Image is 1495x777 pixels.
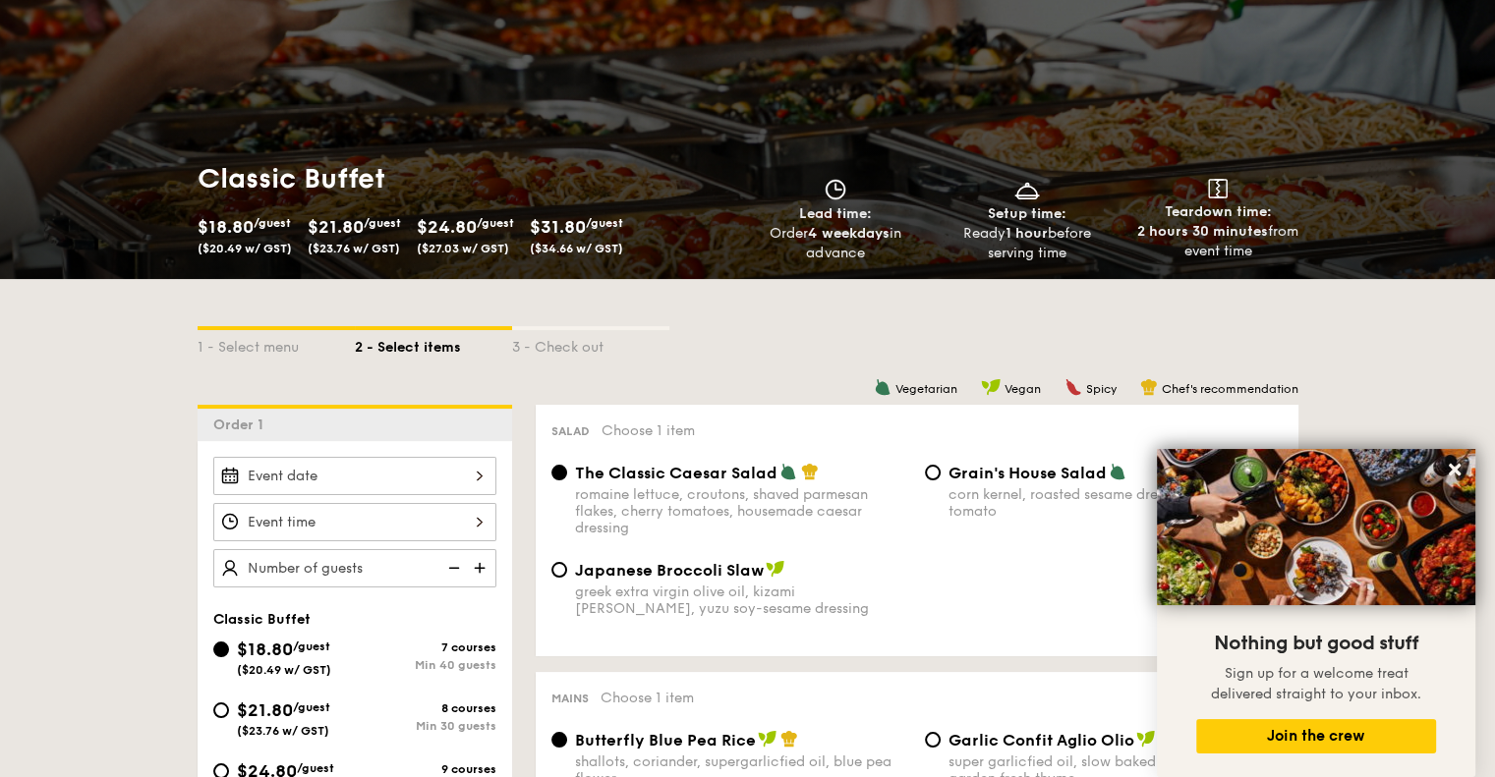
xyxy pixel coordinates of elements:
[213,702,229,718] input: $21.80/guest($23.76 w/ GST)8 coursesMin 30 guests
[1005,382,1041,396] span: Vegan
[213,416,271,433] span: Order 1
[949,731,1134,749] span: Garlic Confit Aglio Olio
[237,663,331,677] span: ($20.49 w/ GST)
[551,562,567,578] input: Japanese Broccoli Slawgreek extra virgin olive oil, kizami [PERSON_NAME], yuzu soy-sesame dressing
[213,503,496,541] input: Event time
[237,638,293,660] span: $18.80
[355,762,496,776] div: 9 courses
[808,225,889,242] strong: 4 weekdays
[575,731,756,749] span: Butterfly Blue Pea Rice
[551,424,590,438] span: Salad
[417,216,477,238] span: $24.80
[1157,449,1475,605] img: DSC07876-Edit02-Large.jpeg
[364,216,401,230] span: /guest
[308,242,400,255] span: ($23.76 w/ GST)
[1086,382,1117,396] span: Spicy
[575,561,764,580] span: Japanese Broccoli Slaw
[437,549,467,586] img: icon-reduce.1d2dbef1.svg
[1211,665,1421,702] span: Sign up for a welcome treat delivered straight to your inbox.
[766,560,785,578] img: icon-vegan.f8ff3823.svg
[1196,719,1436,753] button: Join the crew
[1006,225,1048,242] strong: 1 hour
[1012,179,1042,200] img: icon-dish.430c3a2e.svg
[530,216,586,238] span: $31.80
[213,549,496,587] input: Number of guests
[925,465,941,480] input: Grain's House Saladcorn kernel, roasted sesame dressing, cherry tomato
[355,658,496,672] div: Min 40 guests
[988,205,1066,222] span: Setup time:
[1214,632,1418,655] span: Nothing but good stuff
[939,224,1115,263] div: Ready before serving time
[575,486,909,536] div: romaine lettuce, croutons, shaved parmesan flakes, cherry tomatoes, housemade caesar dressing
[198,242,292,255] span: ($20.49 w/ GST)
[1439,454,1470,485] button: Close
[1140,378,1158,396] img: icon-chef-hat.a58ddaea.svg
[530,242,623,255] span: ($34.66 w/ GST)
[297,761,334,775] span: /guest
[477,216,514,230] span: /guest
[254,216,291,230] span: /guest
[355,330,512,358] div: 2 - Select items
[293,700,330,714] span: /guest
[355,719,496,733] div: Min 30 guests
[949,486,1283,520] div: corn kernel, roasted sesame dressing, cherry tomato
[467,549,496,586] img: icon-add.58712e84.svg
[925,732,941,748] input: Garlic Confit Aglio Oliosuper garlicfied oil, slow baked cherry tomatoes, garden fresh thyme
[198,216,254,238] span: $18.80
[1165,203,1272,220] span: Teardown time:
[198,161,740,196] h1: Classic Buffet
[601,690,694,706] span: Choose 1 item
[355,701,496,715] div: 8 courses
[213,641,229,657] input: $18.80/guest($20.49 w/ GST)7 coursesMin 40 guests
[748,224,924,263] div: Order in advance
[1137,223,1268,240] strong: 2 hours 30 minutes
[512,330,669,358] div: 3 - Check out
[575,583,909,617] div: greek extra virgin olive oil, kizami [PERSON_NAME], yuzu soy-sesame dressing
[895,382,957,396] span: Vegetarian
[758,730,777,748] img: icon-vegan.f8ff3823.svg
[780,730,798,748] img: icon-chef-hat.a58ddaea.svg
[213,611,311,628] span: Classic Buffet
[602,422,695,439] span: Choose 1 item
[779,463,797,480] img: icon-vegetarian.fe4039eb.svg
[213,457,496,495] input: Event date
[417,242,509,255] span: ($27.03 w/ GST)
[801,463,819,480] img: icon-chef-hat.a58ddaea.svg
[799,205,872,222] span: Lead time:
[551,732,567,748] input: Butterfly Blue Pea Riceshallots, coriander, supergarlicfied oil, blue pea flower
[1130,222,1306,261] div: from event time
[1162,382,1298,396] span: Chef's recommendation
[198,330,355,358] div: 1 - Select menu
[1136,730,1156,748] img: icon-vegan.f8ff3823.svg
[949,464,1107,482] span: Grain's House Salad
[1208,179,1228,198] img: icon-teardown.65201eee.svg
[981,378,1001,396] img: icon-vegan.f8ff3823.svg
[551,465,567,480] input: The Classic Caesar Saladromaine lettuce, croutons, shaved parmesan flakes, cherry tomatoes, house...
[821,179,850,200] img: icon-clock.2db775ea.svg
[586,216,623,230] span: /guest
[237,724,329,738] span: ($23.76 w/ GST)
[237,699,293,721] span: $21.80
[355,640,496,654] div: 7 courses
[575,464,777,482] span: The Classic Caesar Salad
[1064,378,1082,396] img: icon-spicy.37a8142b.svg
[293,639,330,653] span: /guest
[1109,463,1126,480] img: icon-vegetarian.fe4039eb.svg
[308,216,364,238] span: $21.80
[551,692,589,705] span: Mains
[874,378,891,396] img: icon-vegetarian.fe4039eb.svg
